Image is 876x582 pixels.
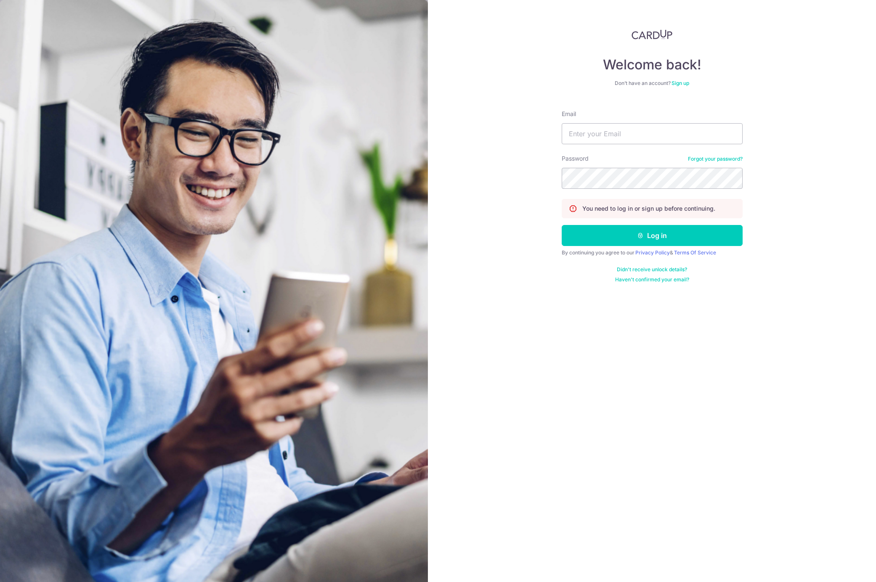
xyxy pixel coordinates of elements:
[632,29,673,40] img: CardUp Logo
[617,266,687,273] a: Didn't receive unlock details?
[582,204,715,213] p: You need to log in or sign up before continuing.
[688,156,743,162] a: Forgot your password?
[562,249,743,256] div: By continuing you agree to our &
[674,249,716,256] a: Terms Of Service
[562,154,589,163] label: Password
[562,225,743,246] button: Log in
[635,249,670,256] a: Privacy Policy
[562,56,743,73] h4: Welcome back!
[672,80,689,86] a: Sign up
[615,276,689,283] a: Haven't confirmed your email?
[562,80,743,87] div: Don’t have an account?
[562,110,576,118] label: Email
[562,123,743,144] input: Enter your Email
